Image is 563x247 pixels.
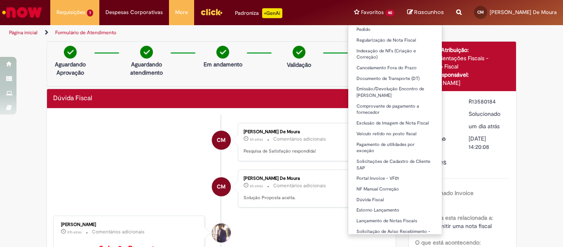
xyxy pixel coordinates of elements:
[200,6,223,18] img: click_logo_yellow_360x200.png
[1,4,43,21] img: ServiceNow
[67,230,82,235] time: 30/09/2025 16:26:25
[348,216,442,226] a: Lançamento de Notas Fiscais
[106,8,163,16] span: Despesas Corporativas
[127,60,167,77] p: Aguardando atendimento
[216,46,229,59] img: check-circle-green.png
[348,102,442,117] a: Comprovante de pagamento a fornecedor
[287,61,311,69] p: Validação
[250,183,263,188] span: 6h atrás
[415,46,510,54] div: Grupo de Atribuição:
[348,19,442,34] a: Cancelamento ou Encerramento de Pedido
[212,223,231,242] div: Gabriel Rodrigues Barao
[348,174,442,183] a: Portal Invoice - VF01
[469,122,500,130] span: um dia atrás
[273,182,326,189] small: Comentários adicionais
[235,8,282,18] div: Padroniza
[469,122,500,130] time: 30/09/2025 09:44:21
[348,119,442,128] a: Exclusão de Imagem de Nota Fiscal
[348,206,442,215] a: Estorno Lançamento
[244,148,381,155] p: Pesquisa de Satisfação respondida!
[250,137,263,142] span: 6h atrás
[204,60,242,68] p: Em andamento
[348,64,442,73] a: Cancelamento Fora do Prazo
[348,47,442,62] a: Indexação de NFs (Criação e Correção)
[53,95,92,102] h2: Dúvida Fiscal Histórico de tíquete
[250,183,263,188] time: 01/10/2025 06:59:35
[415,79,510,87] div: [PERSON_NAME]
[415,71,510,79] div: Analista responsável:
[469,97,507,106] div: R13580184
[348,140,442,155] a: Pagamento de utilidades por exceção
[348,85,442,100] a: Emissão/Devolução Encontro de [PERSON_NAME]
[61,222,198,227] div: [PERSON_NAME]
[469,122,507,130] div: 30/09/2025 09:44:21
[212,131,231,150] div: Cicero Tarciano Silva De Moura
[385,9,395,16] span: 40
[490,9,557,16] span: [PERSON_NAME] De Moura
[415,239,481,246] b: O que está acontecendo:
[262,8,282,18] p: +GenAi
[477,9,484,15] span: CM
[50,60,90,77] p: Aguardando Aprovação
[415,54,510,71] div: Fiscal - Orientações Fiscais - Consultivo Fiscal
[348,36,442,45] a: Regularização de Nota Fiscal
[212,177,231,196] div: Cicero Tarciano Silva De Moura
[87,9,93,16] span: 1
[348,195,442,205] a: Dúvida Fiscal
[273,136,326,143] small: Comentários adicionais
[175,8,188,16] span: More
[348,74,442,83] a: Documento de Transporte (DT)
[348,185,442,194] a: NF Manual Correção
[9,29,38,36] a: Página inicial
[67,230,82,235] span: 21h atrás
[244,129,381,134] div: [PERSON_NAME] De Moura
[361,8,384,16] span: Favoritos
[250,137,263,142] time: 01/10/2025 06:59:47
[64,46,77,59] img: check-circle-green.png
[415,222,492,230] span: Preciso emitir uma nota fiscal
[348,227,442,242] a: Solicitação de Aviso Recebimento - AR
[56,8,85,16] span: Requisições
[348,129,442,139] a: Veículo retido no posto fiscal
[6,25,369,40] ul: Trilhas de página
[217,130,225,150] span: CM
[244,176,381,181] div: [PERSON_NAME] De Moura
[55,29,116,36] a: Formulário de Atendimento
[469,134,507,151] div: [DATE] 14:20:08
[217,177,225,197] span: CM
[140,46,153,59] img: check-circle-green.png
[415,189,474,197] b: Abrir chamado Invoice
[415,214,493,221] b: Sua dúvida esta relacionada a:
[244,195,381,201] p: Solução Proposta aceita.
[469,110,507,118] div: Solucionado
[293,46,305,59] img: check-circle-green.png
[92,228,145,235] small: Comentários adicionais
[414,8,444,16] span: Rascunhos
[407,9,444,16] a: Rascunhos
[348,25,442,235] ul: Favoritos
[348,157,442,172] a: Solicitações de Cadastro de Cliente SAP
